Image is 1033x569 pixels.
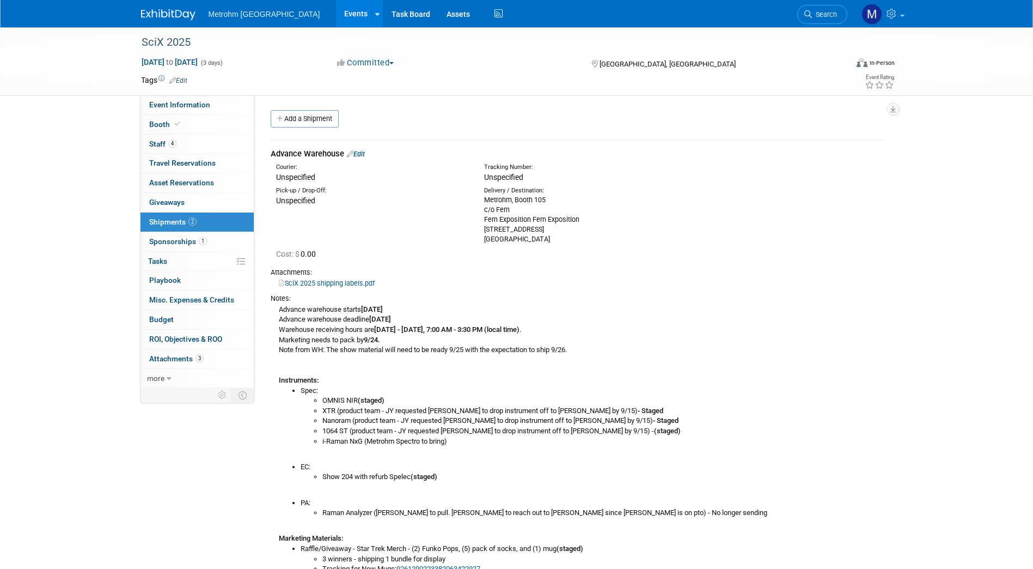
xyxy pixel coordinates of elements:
span: Attachments [149,354,204,363]
a: Shipments2 [140,213,254,232]
td: Toggle Event Tabs [231,388,254,402]
img: ExhibitDay [141,9,195,20]
a: Budget [140,310,254,329]
span: 4 [168,140,176,148]
a: Booth [140,115,254,134]
span: Event Information [149,100,210,109]
a: ROI, Objectives & ROO [140,330,254,349]
li: 1064 ST (product team - JY requested [PERSON_NAME] to drop instrument off to [PERSON_NAME] by 9/1... [322,426,884,437]
span: [GEOGRAPHIC_DATA], [GEOGRAPHIC_DATA] [600,60,736,68]
a: SciX 2025 shipping labels.pdf [279,279,375,287]
span: Asset Reservations [149,178,214,187]
b: (staged) [557,544,583,553]
span: Sponsorships [149,237,207,246]
b: - Staged [638,407,663,415]
div: Attachments: [271,268,884,277]
a: Sponsorships1 [140,232,254,251]
span: Tasks [148,257,167,265]
a: Giveaways [140,193,254,212]
div: Event Format [783,57,895,73]
li: i-Raman NxG (Metrohm Spectro to bring) [322,437,884,447]
span: 0.00 [276,250,320,258]
b: Marketing Materials: [279,534,343,542]
div: Event Rating [865,75,894,80]
div: In-Person [869,59,895,67]
li: OMNIS NIR [322,396,884,406]
b: [DATE] - [DATE], 7:00 AM - 3:30 PM (local time) [374,325,519,334]
td: Tags [141,75,187,86]
img: Michelle Simoes [861,4,882,25]
a: Misc. Expenses & Credits [140,290,254,310]
a: Event Information [140,95,254,114]
span: more [147,374,164,383]
span: Cost: $ [276,250,301,258]
i: Booth reservation complete [175,121,180,127]
div: Delivery / Destination: [484,186,676,195]
span: 2 [188,217,197,226]
a: Edit [169,77,187,84]
span: 3 [195,354,204,362]
a: Add a Shipment [271,110,339,128]
li: 3 winners - shipping 1 bundle for display [322,554,884,565]
b: [DATE] [361,305,383,313]
a: Search [797,5,847,24]
span: [DATE] [DATE] [141,57,198,67]
b: (staged) [654,427,681,435]
span: Playbook [149,276,181,284]
div: Advance Warehouse [271,148,884,160]
b: - Staged [653,416,679,425]
span: (3 days) [200,59,223,66]
span: 1 [199,237,207,245]
li: Spec: [301,386,884,447]
a: more [140,369,254,388]
span: Booth [149,120,182,129]
a: Attachments3 [140,349,254,368]
a: Edit [347,150,365,158]
img: Format-Inperson.png [857,58,867,67]
span: Shipments [149,217,197,226]
span: Unspecified [484,173,523,181]
span: to [164,58,175,66]
div: Pick-up / Drop-Off: [276,186,468,195]
span: Metrohm [GEOGRAPHIC_DATA] [209,10,320,19]
span: Misc. Expenses & Credits [149,295,234,304]
div: Unspecified [276,172,468,183]
span: Travel Reservations [149,159,216,167]
div: Tracking Number: [484,163,728,172]
a: Travel Reservations [140,154,254,173]
a: Tasks [140,252,254,271]
div: Metrohm, Booth 105 c/o Fern Fern Exposition Fern Exposition [STREET_ADDRESS] [GEOGRAPHIC_DATA] [484,195,676,244]
span: Giveaways [149,198,185,207]
button: Committed [333,57,398,69]
b: 9/24. [364,336,380,344]
li: Show 204 with refurb Spelec [322,472,884,482]
li: EC: [301,462,884,482]
td: Personalize Event Tab Strip [213,388,232,402]
b: Instruments: [279,376,319,384]
div: Courier: [276,163,468,172]
b: [DATE] [369,315,391,323]
span: Budget [149,315,174,324]
li: Raman Analyzer ([PERSON_NAME] to pull. [PERSON_NAME] to reach out to [PERSON_NAME] since [PERSON_... [322,508,884,518]
li: Nanoram (product team - JY requested [PERSON_NAME] to drop instrument off to [PERSON_NAME] by 9/15) [322,416,884,426]
span: ROI, Objectives & ROO [149,335,222,343]
a: Staff4 [140,135,254,154]
span: Search [812,10,837,19]
li: XTR (product team - JY requested [PERSON_NAME] to drop instrument off to [PERSON_NAME] by 9/15) [322,406,884,416]
b: (staged) [358,396,384,404]
a: Playbook [140,271,254,290]
a: Asset Reservations [140,173,254,192]
div: SciX 2025 [138,33,831,52]
div: Notes: [271,294,884,304]
li: PA: [301,498,884,518]
span: Unspecified [276,196,315,205]
b: (staged) [411,473,437,481]
span: Staff [149,140,176,148]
